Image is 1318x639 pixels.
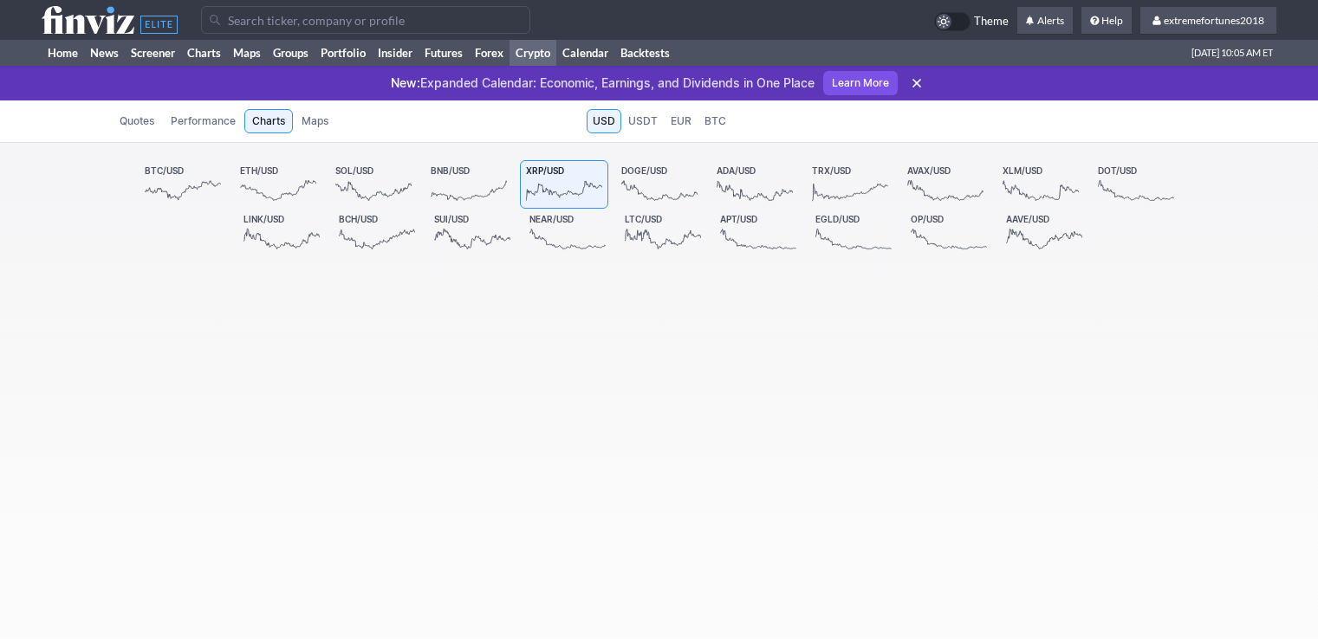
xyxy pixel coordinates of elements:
a: Forex [469,40,510,66]
span: TRX/USD [812,165,851,176]
span: New: [391,75,420,90]
a: Crypto [510,40,556,66]
a: BTC/USD [139,160,227,209]
a: Calendar [556,40,614,66]
span: Theme [974,12,1009,31]
span: ADA/USD [717,165,756,176]
a: DOGE/USD [615,160,704,209]
a: SOL/USD [329,160,418,209]
a: Screener [125,40,181,66]
a: ETH/USD [234,160,322,209]
a: Theme [934,12,1009,31]
a: Maps [294,109,336,133]
span: BCH/USD [339,214,378,224]
a: TRX/USD [806,160,894,209]
span: BTC [704,113,726,130]
a: Portfolio [315,40,372,66]
a: Alerts [1017,7,1073,35]
a: OP/USD [905,209,993,257]
span: [DATE] 10:05 AM ET [1191,40,1273,66]
a: LINK/USD [237,209,326,257]
a: extremefortunes2018 [1140,7,1276,35]
a: DOT/USD [1092,160,1180,209]
span: ETH/USD [240,165,278,176]
span: EUR [671,113,691,130]
span: APT/USD [720,214,757,224]
a: XRP/USD [520,160,608,209]
span: extremefortunes2018 [1164,14,1264,27]
span: BNB/USD [431,165,470,176]
a: Futures [419,40,469,66]
a: Insider [372,40,419,66]
span: USDT [628,113,658,130]
span: Maps [302,113,328,130]
a: AAVE/USD [1000,209,1088,257]
span: SUI/USD [434,214,469,224]
a: Quotes [112,109,162,133]
a: AVAX/USD [901,160,990,209]
span: NEAR/USD [529,214,574,224]
a: APT/USD [714,209,802,257]
a: News [84,40,125,66]
span: USD [593,113,615,130]
a: SUI/USD [428,209,516,257]
a: USDT [622,109,664,133]
a: Charts [181,40,227,66]
span: XRP/USD [526,165,564,176]
input: Search [201,6,530,34]
span: Performance [171,113,236,130]
span: AVAX/USD [907,165,951,176]
span: Charts [252,113,285,130]
a: XLM/USD [997,160,1085,209]
span: DOGE/USD [621,165,667,176]
a: BNB/USD [425,160,513,209]
span: BTC/USD [145,165,184,176]
span: SOL/USD [335,165,373,176]
a: Performance [163,109,243,133]
a: EGLD/USD [809,209,898,257]
a: Learn More [823,71,898,95]
a: Home [42,40,84,66]
span: EGLD/USD [815,214,860,224]
span: LINK/USD [243,214,284,224]
a: BCH/USD [333,209,421,257]
a: Help [1081,7,1132,35]
a: Backtests [614,40,676,66]
a: USD [587,109,621,133]
span: Quotes [120,113,154,130]
a: Maps [227,40,267,66]
span: LTC/USD [625,214,662,224]
span: XLM/USD [1003,165,1042,176]
a: LTC/USD [619,209,707,257]
span: OP/USD [911,214,944,224]
a: Charts [244,109,293,133]
a: EUR [665,109,698,133]
span: AAVE/USD [1006,214,1049,224]
a: ADA/USD [711,160,799,209]
a: BTC [698,109,732,133]
a: NEAR/USD [523,209,612,257]
p: Expanded Calendar: Economic, Earnings, and Dividends in One Place [391,74,815,92]
span: DOT/USD [1098,165,1137,176]
a: Groups [267,40,315,66]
